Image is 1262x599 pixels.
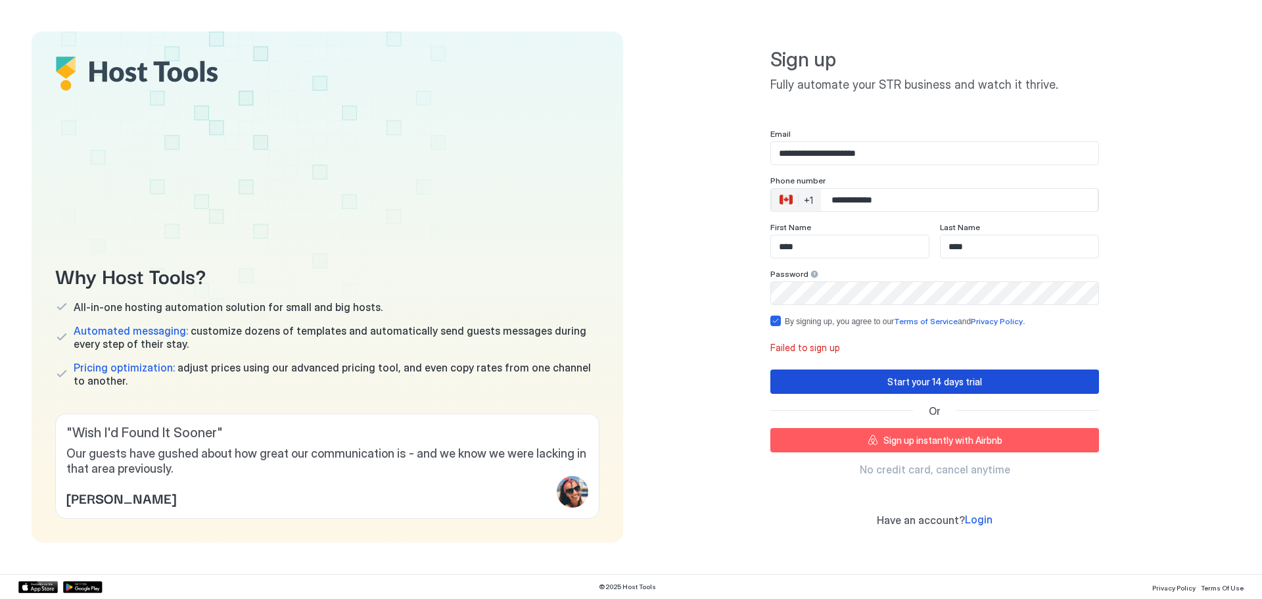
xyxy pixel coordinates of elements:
button: Start your 14 days trial [770,370,1099,394]
input: Input Field [771,142,1098,164]
span: Last Name [940,222,980,232]
span: Phone number [770,176,826,185]
div: Start your 14 days trial [887,375,982,389]
div: Sign up instantly with Airbnb [883,433,1002,447]
span: Have an account? [877,514,965,527]
span: Failed to sign up [770,342,842,354]
span: Email [770,129,791,139]
span: All-in-one hosting automation solution for small and big hosts. [74,300,383,314]
span: Password [770,269,808,279]
a: App Store [18,581,58,593]
span: Our guests have gushed about how great our communication is - and we know we were lacking in that... [66,446,588,476]
div: termsPrivacy [770,316,1099,326]
span: Pricing optimization: [74,361,175,374]
span: customize dozens of templates and automatically send guests messages during every step of their s... [74,324,599,350]
span: Privacy Policy [1152,584,1196,592]
input: Input Field [771,235,929,258]
span: Why Host Tools? [55,260,599,290]
a: Terms of Service [894,316,958,326]
span: No credit card, cancel anytime [860,463,1010,476]
input: Phone Number input [821,188,1098,212]
div: Countries button [772,189,821,211]
button: Sign up instantly with Airbnb [770,428,1099,452]
iframe: Intercom live chat [13,554,45,586]
div: profile [557,476,588,508]
span: [PERSON_NAME] [66,488,176,508]
span: Fully automate your STR business and watch it thrive. [770,78,1099,93]
input: Input Field [941,235,1098,258]
div: +1 [804,195,813,206]
a: Terms Of Use [1201,580,1244,594]
div: 🇨🇦 [780,192,793,208]
a: Login [965,513,993,527]
span: Sign up [770,47,1099,72]
span: " Wish I'd Found It Sooner " [66,425,588,441]
span: Terms Of Use [1201,584,1244,592]
a: Privacy Policy [1152,580,1196,594]
span: Automated messaging: [74,324,188,337]
span: Or [929,404,941,418]
input: Input Field [771,282,1098,304]
a: Privacy Policy [971,316,1023,326]
span: adjust prices using our advanced pricing tool, and even copy rates from one channel to another. [74,361,599,387]
a: Google Play Store [63,581,103,593]
div: By signing up, you agree to our and . [785,316,1099,326]
span: First Name [770,222,811,232]
span: © 2025 Host Tools [599,583,656,591]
